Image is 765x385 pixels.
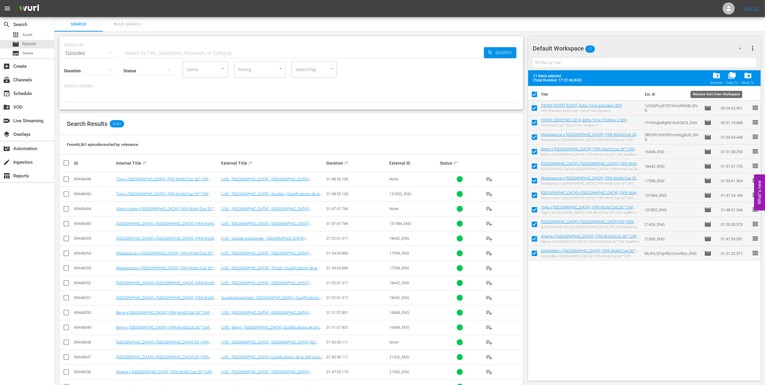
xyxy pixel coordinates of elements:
[221,177,312,186] a: LIVE - [GEOGRAPHIC_DATA] - [GEOGRAPHIC_DATA] | Qualificazioni CAF ai Mondiali FIFA 26™
[642,144,702,159] td: 16848_ENG
[749,45,756,52] span: more_vert
[708,70,724,87] button: Remove
[326,236,387,241] div: 01:52:01.317
[541,219,636,229] a: [GEOGRAPHIC_DATA] v [GEOGRAPHIC_DATA] DR | FIFA World Cup 26™ CAF Qualifiers (EN)
[724,70,740,87] button: Copy To
[116,177,211,186] a: Togo v [GEOGRAPHIC_DATA] | FIFA World Cup 26™ CAF Qualifiers (IT)
[142,160,148,166] span: sort
[752,119,759,126] span: reorder
[221,251,312,260] a: LIVE - [GEOGRAPHIC_DATA] - [GEOGRAPHIC_DATA] | Qualificazioni CAF ai Mondiali FIFA 26™
[116,192,211,201] a: Togo v [GEOGRAPHIC_DATA] | FIFA World Cup 26™ CAF Qualifiers (FR)
[3,104,10,111] span: VOD
[116,251,216,260] a: Madagascar v [GEOGRAPHIC_DATA] | FIFA World Cup 26™ CAF Qualifiers (IT)
[221,340,319,349] a: LIVE - [GEOGRAPHIC_DATA] - [GEOGRAPHIC_DATA], RD | Qualificazioni CAF ai Mondiali FIFA 26™
[326,192,387,196] div: 01:48:55.106
[74,161,114,166] div: ID
[482,350,496,364] button: playlist_add
[485,220,493,227] span: playlist_add
[221,281,312,290] a: LIVE - [GEOGRAPHIC_DATA] - [GEOGRAPHIC_DATA] | Qualificazioni CAF ai Mondiali FIFA 26™
[22,41,36,47] span: Episode
[221,192,322,201] a: LIVE - [GEOGRAPHIC_DATA] - Soudan | Qualifications de la CAF pour la Coupe du Monde de la FIFA 26™
[74,192,114,196] div: 89448490
[704,192,711,199] span: Episode
[389,236,409,241] span: 18442_ENG
[116,355,211,364] a: [GEOGRAPHIC_DATA] v [GEOGRAPHIC_DATA] DR | FIFA World Cup 26™ CAF Qualifiers (FR)
[741,81,754,85] div: Move To
[221,206,312,216] a: LIVE - [GEOGRAPHIC_DATA] - [GEOGRAPHIC_DATA] | Qualificazioni CAF ai Mondiali FIFA 26™
[718,159,752,173] td: 01:51:37.755
[389,251,409,255] span: 17398_ENG
[485,368,493,376] span: playlist_add
[3,117,10,124] span: Live Streaming
[389,192,411,196] span: 131852_ENG
[541,153,640,156] div: Benin v [GEOGRAPHIC_DATA] | FIFA World Cup 26™ CAF Qualifiers
[3,145,10,152] span: Automation
[221,370,312,379] a: LIVE - [GEOGRAPHIC_DATA] - [GEOGRAPHIC_DATA] | Qualificazioni CAF ai Mondiali FIFA 26™
[704,133,711,141] span: Episode
[482,231,496,246] button: playlist_add
[485,339,493,346] span: playlist_add
[642,188,702,202] td: 131984_ENG
[642,246,702,261] td: ktLWtLQTqnIfzU2unVBsx_ENG
[248,160,253,166] span: sort
[718,232,752,246] td: 01:47:35.581
[116,340,211,349] a: [GEOGRAPHIC_DATA] v [GEOGRAPHIC_DATA] DR | FIFA World Cup 26™ CAF Qualifiers (IT)
[74,370,114,374] div: 89448336
[718,173,752,188] td: 01:53:41.304
[752,235,759,242] span: reorder
[3,131,10,138] span: Overlays
[485,205,493,212] span: playlist_add
[749,41,756,56] button: more_vert
[718,144,752,159] td: 01:51:08.293
[326,206,387,211] div: 01:47:47.746
[485,265,493,272] span: playlist_add
[344,160,349,166] span: sort
[704,221,711,228] span: Episode
[58,21,99,28] span: Search
[221,266,320,275] a: LIVE - [GEOGRAPHIC_DATA] - Tchad | Qualifications de la CAF pour la Coupe du Monde de la FIFA 26™
[326,251,387,255] div: 01:54:04.866
[3,76,10,84] span: Channels
[3,63,10,70] span: Create
[74,295,114,300] div: 89448351
[278,66,283,71] button: Open
[326,370,387,374] div: 01:47:35.119
[389,325,409,330] span: 16848_ENG
[389,221,411,226] span: 131984_ENG
[704,206,711,213] span: Episode
[221,221,321,235] a: LIVE - [GEOGRAPHIC_DATA] - [GEOGRAPHIC_DATA] | Qualifications de la CAF pour la Coupe du Monde de...
[752,191,759,199] span: reorder
[326,340,387,344] div: 01:50:30.111
[116,281,216,290] a: [GEOGRAPHIC_DATA] v [GEOGRAPHIC_DATA] | FIFA World Cup 26™ CAF Qualifiers (IT)
[740,70,756,87] span: Move Item To Workspace
[64,45,117,62] div: Episodes
[541,138,640,142] div: Madagascar v [GEOGRAPHIC_DATA] | FIFA World Cup 26™ CAF Qualifiers
[326,325,387,330] div: 01:51:07.831
[710,81,722,85] div: Remove
[541,211,640,215] div: Togo v [GEOGRAPHIC_DATA] | FIFA World Cup 26™ CAF Qualifiers
[116,295,216,304] a: [GEOGRAPHIC_DATA] v [GEOGRAPHIC_DATA] | FIFA World Cup 26™ CAF Qualifiers (FR)
[541,109,622,113] div: FIFA Women's World Cup™ Extra-Time Deciders
[116,236,216,245] a: [GEOGRAPHIC_DATA] v [GEOGRAPHIC_DATA] | FIFA World Cup 26™ CAF Qualifiers (FR)
[22,50,33,56] span: Series
[389,177,438,181] div: None
[485,294,493,301] span: playlist_add
[482,202,496,216] button: playlist_add
[541,132,639,141] a: Madagascar v [GEOGRAPHIC_DATA] | FIFA World Cup 26™ CAF Qualifiers (EN)
[752,162,759,169] span: reorder
[326,310,387,315] div: 01:51:07.831
[704,104,711,112] span: Episode
[74,281,114,285] div: 89448352
[752,148,759,155] span: reorder
[389,266,409,270] span: 17398_ENG
[74,340,114,344] div: 89448348
[718,217,752,232] td: 01:50:30.573
[74,325,114,330] div: 89448349
[642,159,702,173] td: 18442_ENG
[541,167,640,171] div: [GEOGRAPHIC_DATA] v [GEOGRAPHIC_DATA] | FIFA World Cup 26™ CAF Qualifiers
[752,133,759,140] span: reorder
[12,31,19,38] span: Asset
[642,130,702,144] td: 3BQrtPUrkXSPDs5n6jgbUG_ENG
[74,355,114,359] div: 89448347
[74,310,114,315] div: 89448350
